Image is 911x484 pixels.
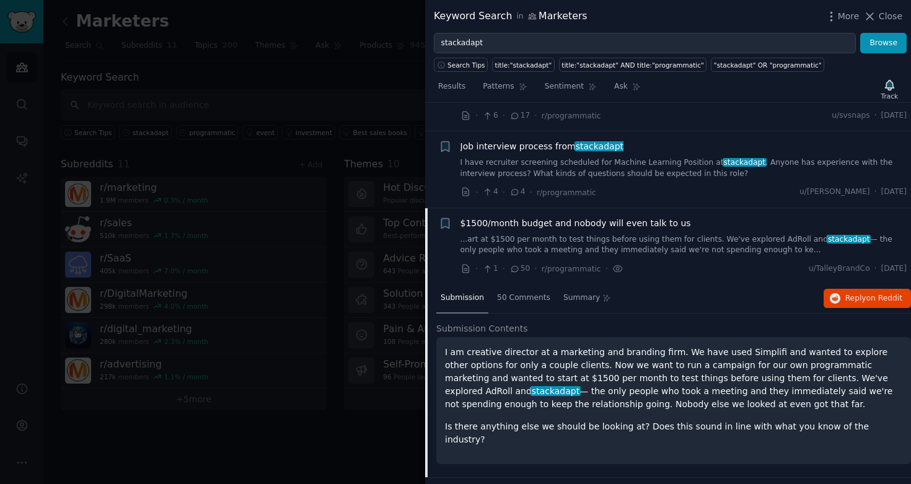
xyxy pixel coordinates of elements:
span: Ask [614,81,628,92]
span: More [838,10,860,23]
span: 4 [482,187,498,198]
span: · [874,187,877,198]
button: Search Tips [434,58,488,72]
span: stackadapt [574,141,625,151]
a: title:"stackadapt" [492,58,555,72]
span: [DATE] [881,110,907,121]
button: Replyon Reddit [824,289,911,309]
span: · [503,262,505,275]
span: stackadapt [827,235,871,244]
span: u/TalleyBrandCo [809,263,870,275]
span: u/svsnaps [832,110,869,121]
a: Patterns [478,77,531,102]
p: Is there anything else we should be looking at? Does this sound in line with what you know of the... [445,420,902,446]
button: Close [863,10,902,23]
a: Results [434,77,470,102]
span: 4 [509,187,525,198]
span: in [516,11,523,22]
span: Search Tips [447,61,485,69]
span: · [475,186,478,199]
span: [DATE] [881,263,907,275]
span: Sentiment [545,81,584,92]
a: title:"stackadapt" AND title:"programmatic" [559,58,707,72]
div: Track [881,92,898,100]
span: 1 [482,263,498,275]
span: u/[PERSON_NAME] [799,187,870,198]
button: Track [877,76,902,102]
span: Summary [563,293,600,304]
a: Job interview process fromstackadapt [460,140,624,153]
span: 50 Comments [497,293,550,304]
span: Close [879,10,902,23]
p: I am creative director at a marketing and branding firm. We have used Simplifi and wanted to expl... [445,346,902,411]
span: Submission [441,293,484,304]
span: · [475,109,478,122]
span: on Reddit [866,294,902,302]
div: Keyword Search Marketers [434,9,588,24]
span: [DATE] [881,187,907,198]
span: r/programmatic [542,112,601,120]
span: stackadapt [723,158,767,167]
a: I have recruiter screening scheduled for Machine Learning Position atstackadapt. Anyone has exper... [460,157,907,179]
span: 6 [482,110,498,121]
span: · [530,186,532,199]
span: · [503,109,505,122]
span: 17 [509,110,530,121]
button: More [825,10,860,23]
span: · [605,262,608,275]
span: Reply [845,293,902,304]
a: "stackadapt" OR "programmatic" [711,58,824,72]
span: Results [438,81,465,92]
a: Ask [610,77,645,102]
span: r/programmatic [537,188,596,197]
span: · [874,110,877,121]
span: r/programmatic [542,265,601,273]
span: · [503,186,505,199]
span: Job interview process from [460,140,624,153]
div: title:"stackadapt" [495,61,552,69]
a: $1500/month budget and nobody will even talk to us [460,217,691,230]
a: Sentiment [540,77,601,102]
div: "stackadapt" OR "programmatic" [714,61,822,69]
span: Patterns [483,81,514,92]
button: Browse [860,33,907,54]
span: · [534,262,537,275]
a: ...art at $1500 per month to test things before using them for clients. We've explored AdRoll and... [460,234,907,256]
span: 50 [509,263,530,275]
span: · [874,263,877,275]
div: title:"stackadapt" AND title:"programmatic" [561,61,704,69]
span: stackadapt [530,386,581,396]
span: Submission Contents [436,322,528,335]
span: · [475,262,478,275]
span: · [534,109,537,122]
input: Try a keyword related to your business [434,33,856,54]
